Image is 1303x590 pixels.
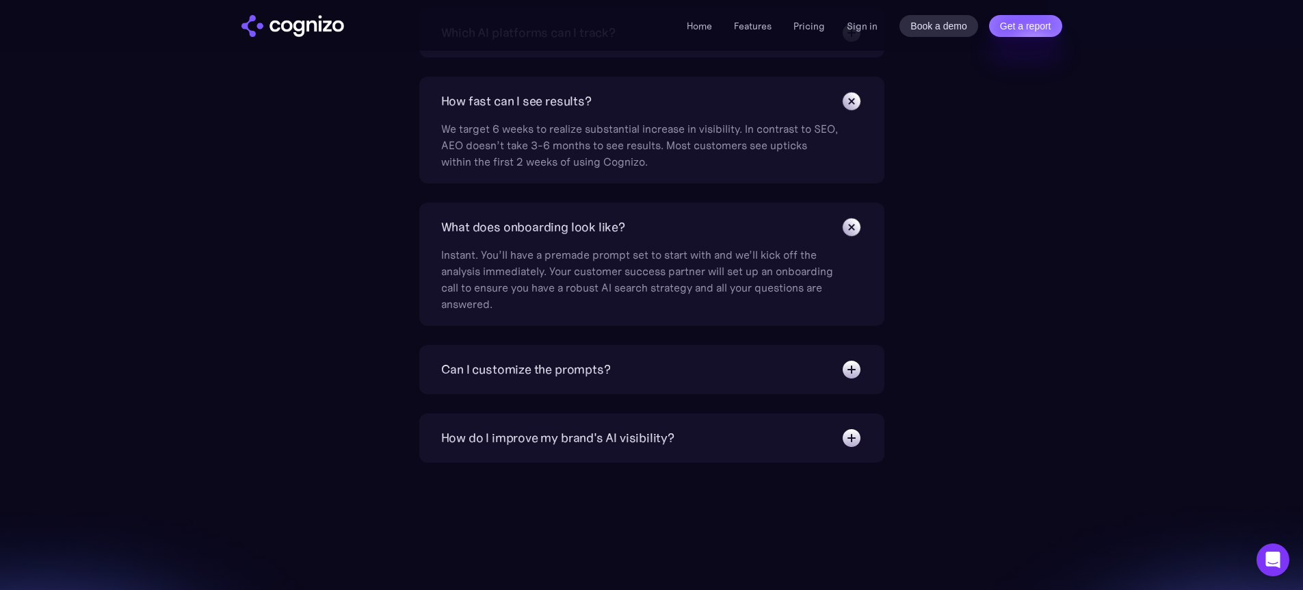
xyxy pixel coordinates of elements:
[989,15,1062,37] a: Get a report
[441,218,625,237] div: What does onboarding look like?
[847,18,878,34] a: Sign in
[1256,543,1289,576] div: Open Intercom Messenger
[441,92,592,111] div: How fast can I see results?
[734,20,772,32] a: Features
[441,112,838,170] div: We target 6 weeks to realize substantial increase in visibility. In contrast to SEO, AEO doesn’t ...
[441,428,674,448] div: How do I improve my brand's AI visibility?
[441,360,611,379] div: Can I customize the prompts?
[687,20,712,32] a: Home
[899,15,978,37] a: Book a demo
[241,15,344,37] a: home
[241,15,344,37] img: cognizo logo
[793,20,825,32] a: Pricing
[441,238,838,312] div: Instant. You’ll have a premade prompt set to start with and we’ll kick off the analysis immediate...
